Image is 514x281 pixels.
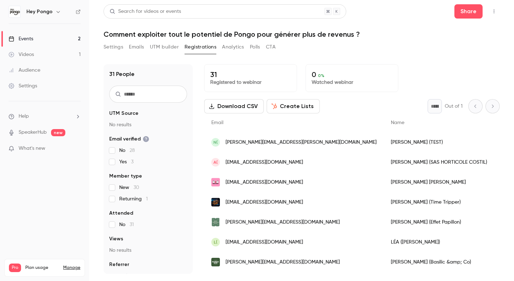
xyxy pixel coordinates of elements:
[109,110,187,280] section: facet-groups
[226,199,303,206] span: [EMAIL_ADDRESS][DOMAIN_NAME]
[119,221,134,228] span: No
[9,82,37,90] div: Settings
[129,41,144,53] button: Emails
[213,159,218,165] span: A(
[391,120,404,125] span: Name
[312,70,392,79] p: 0
[109,272,187,280] p: No results
[226,159,303,166] span: [EMAIL_ADDRESS][DOMAIN_NAME]
[109,121,187,128] p: No results
[250,41,260,53] button: Polls
[119,158,133,165] span: Yes
[104,30,500,39] h1: Comment exploiter tout le potentiel de Pongo pour générer plus de revenus ?
[222,41,244,53] button: Analytics
[9,51,34,58] div: Videos
[266,41,276,53] button: CTA
[110,8,181,15] div: Search for videos or events
[119,195,148,203] span: Returning
[109,235,123,242] span: Views
[19,129,47,136] a: SpeakerHub
[109,70,135,78] h1: 31 People
[267,99,320,113] button: Create Lists
[9,113,81,120] li: help-dropdown-opener
[185,41,216,53] button: Registrations
[131,159,133,164] span: 3
[109,136,149,143] span: Email verified
[19,113,29,120] span: Help
[454,4,483,19] button: Share
[119,184,139,191] span: New
[26,8,52,15] h6: Hey Pongo
[130,222,134,227] span: 31
[214,239,217,245] span: L(
[211,198,220,206] img: timetripper.fr
[109,210,133,217] span: Attended
[445,103,463,110] p: Out of 1
[109,173,142,180] span: Member type
[226,139,377,146] span: [PERSON_NAME][EMAIL_ADDRESS][PERSON_NAME][DOMAIN_NAME]
[226,219,340,226] span: [PERSON_NAME][EMAIL_ADDRESS][DOMAIN_NAME]
[213,139,218,145] span: N(
[104,41,123,53] button: Settings
[109,110,138,117] span: UTM Source
[204,99,264,113] button: Download CSV
[9,6,20,17] img: Hey Pongo
[119,147,135,154] span: No
[9,35,33,42] div: Events
[109,247,187,254] p: No results
[19,145,45,152] span: What's new
[226,259,340,266] span: [PERSON_NAME][EMAIL_ADDRESS][DOMAIN_NAME]
[318,73,324,78] span: 0 %
[211,258,220,266] img: basilic-and-co.com
[133,185,139,190] span: 30
[130,148,135,153] span: 28
[226,239,303,246] span: [EMAIL_ADDRESS][DOMAIN_NAME]
[312,79,392,86] p: Watched webinar
[9,264,21,272] span: Pro
[211,120,223,125] span: Email
[25,265,59,271] span: Plan usage
[210,79,291,86] p: Registered to webinar
[211,178,220,187] img: miam-family.com
[9,67,40,74] div: Audience
[210,70,291,79] p: 31
[226,179,303,186] span: [EMAIL_ADDRESS][DOMAIN_NAME]
[109,261,129,268] span: Referrer
[211,218,220,226] img: brasserieffetpapillon.com
[150,41,179,53] button: UTM builder
[51,129,65,136] span: new
[63,265,80,271] a: Manage
[146,196,148,201] span: 1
